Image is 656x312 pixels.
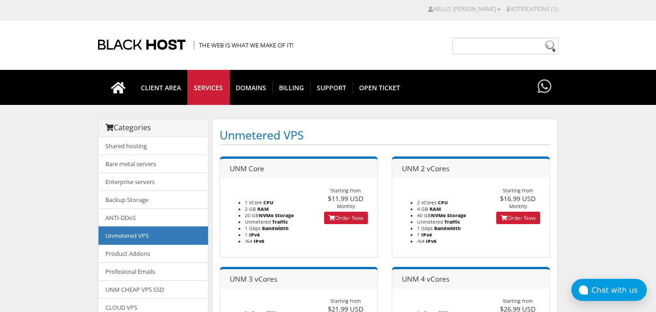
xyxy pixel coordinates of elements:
span: UNM Core [230,163,264,173]
span: 40 GB [417,212,446,219]
span: Billing [273,81,311,94]
input: Need help? [453,38,558,54]
span: UNM 3 vCores [230,274,277,284]
b: RAM [430,206,441,212]
a: Bare metal servers [99,155,208,173]
span: 2 GB [245,206,256,212]
div: Starting from Monthly [314,187,377,209]
a: Go to homepage [102,70,135,105]
b: NVMe [431,212,446,219]
span: 2 vCores [417,199,436,206]
a: Domains [229,70,273,105]
span: 1 Gbps [417,225,433,231]
span: Support [310,81,353,94]
a: Have questions? [535,70,554,104]
span: Domains [229,81,273,94]
span: SERVICES [187,81,230,94]
a: Backup Storage [99,191,208,209]
a: Open Ticket [353,70,406,105]
div: Chat with us [592,286,647,295]
h1: Unmetered VPS [220,126,550,145]
span: The Web is what we make of it! [194,41,293,49]
b: Storage [447,212,466,219]
a: UNM CHEAP VPS SSD [99,280,208,299]
b: Bandwidth [434,225,461,231]
span: 1 vCore [245,199,262,206]
a: Notifications (1) [507,5,558,13]
a: Support [310,70,353,105]
a: Order Now [324,212,368,224]
a: Product Addons [99,244,208,263]
span: 1 [245,231,248,238]
b: Storage [275,212,294,219]
span: /64 [245,238,252,244]
span: UNM 4 vCores [402,274,449,284]
b: CPU [263,199,273,206]
span: 1 Gbps [245,225,261,231]
a: Enterprise servers [99,173,208,191]
b: Bandwidth [262,225,289,231]
a: Billing [273,70,311,105]
a: Order Now [496,212,540,224]
a: Hello, [PERSON_NAME] [428,5,501,13]
span: 1 [417,231,420,238]
b: NVMe [259,212,273,219]
b: RAM [257,206,269,212]
span: Open Ticket [353,81,406,94]
a: ANTI-DDoS [99,208,208,227]
b: IPv4 [249,231,260,238]
span: Unmetered [417,219,443,225]
b: Traffic [444,219,460,225]
h3: Categories [105,124,201,132]
a: Shared hosting [99,137,208,155]
b: IPv4 [421,231,432,238]
b: IPv6 [254,238,264,244]
span: /64 [417,238,424,244]
button: Chat with us [571,279,647,301]
span: CLIENT AREA [134,81,188,94]
span: UNM 2 vCores [402,163,449,173]
span: 4 GB [417,206,428,212]
a: CLIENT AREA [134,70,188,105]
span: $11.99 USD [328,194,364,203]
b: IPv6 [426,238,436,244]
b: CPU [438,199,448,206]
span: 20 GB [245,212,273,219]
a: Profesional Emails [99,262,208,281]
a: SERVICES [187,70,230,105]
a: Unmetered VPS [99,226,208,245]
b: Traffic [272,219,288,225]
div: Starting from Monthly [487,187,550,209]
span: Unmetered [245,219,271,225]
span: $16.99 USD [500,194,536,203]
